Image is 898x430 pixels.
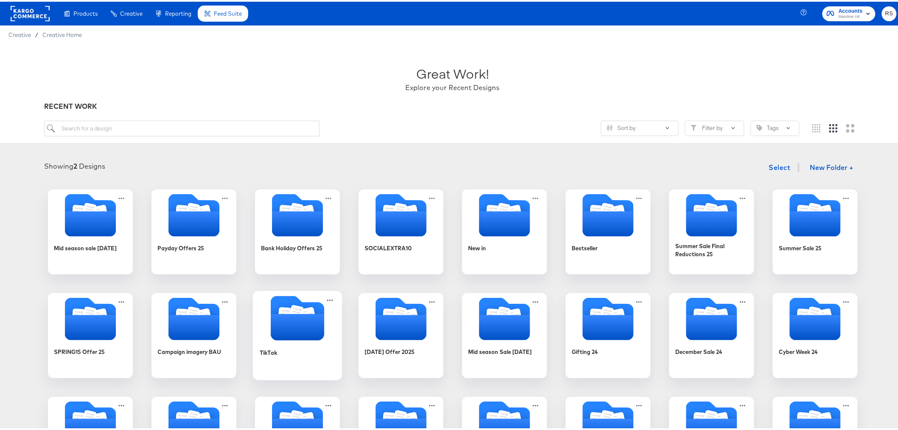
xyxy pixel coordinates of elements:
[165,8,191,15] span: Reporting
[152,296,236,339] svg: Folder
[261,243,323,251] div: Bank Holiday Offers 25
[48,192,133,235] svg: Folder
[773,291,858,376] div: Cyber Week 24
[365,346,415,354] div: [DATE] Offer 2025
[601,119,679,134] button: SlidersSort by
[769,160,791,172] span: Select
[829,122,838,131] svg: Medium grid
[773,192,858,235] svg: Folder
[572,243,598,251] div: Bestseller
[152,192,236,235] svg: Folder
[607,123,613,129] svg: Sliders
[255,192,340,235] svg: Folder
[54,243,117,251] div: Mid season sale [DATE]
[566,296,651,339] svg: Folder
[31,30,42,37] span: /
[676,346,723,354] div: December Sale 24
[669,192,754,235] svg: Folder
[751,119,800,134] button: TagTags
[885,7,893,17] span: RS
[44,100,861,110] div: RECENT WORK
[779,346,818,354] div: Cyber Week 24
[158,346,222,354] div: Campaign imagery BAU
[757,123,763,129] svg: Tag
[773,296,858,339] svg: Folder
[158,243,205,251] div: Payday Offers 25
[42,30,82,37] a: Creative Home
[839,12,863,19] span: Mainline UK
[359,291,443,376] div: [DATE] Offer 2025
[882,5,897,20] button: RS
[566,291,651,376] div: Gifting 24
[359,296,443,339] svg: Folder
[44,119,319,135] input: Search for a design
[803,158,861,175] button: New Folder +
[839,5,863,14] span: Accounts
[779,243,822,251] div: Summer Sale 25
[255,188,340,273] div: Bank Holiday Offers 25
[214,8,242,15] span: Feed Suite
[44,160,105,170] div: Showing Designs
[54,346,105,354] div: SPRING15 Offer 25
[73,8,98,15] span: Products
[572,346,598,354] div: Gifting 24
[469,346,532,354] div: Mid season Sale [DATE]
[152,188,236,273] div: Payday Offers 25
[462,188,547,273] div: New in
[120,8,143,15] span: Creative
[48,188,133,273] div: Mid season sale [DATE]
[462,296,547,339] svg: Folder
[773,188,858,273] div: Summer Sale 25
[822,5,876,20] button: AccountsMainline UK
[462,291,547,376] div: Mid season Sale [DATE]
[766,157,794,174] button: Select
[73,160,77,169] strong: 2
[48,291,133,376] div: SPRING15 Offer 25
[253,289,342,379] div: TikTok
[685,119,744,134] button: FilterFilter by
[359,192,443,235] svg: Folder
[691,123,697,129] svg: Filter
[669,291,754,376] div: December Sale 24
[566,188,651,273] div: Bestseller
[259,347,277,355] div: TikTok
[416,63,489,81] div: Great Work!
[406,81,500,91] div: Explore your Recent Designs
[253,294,342,339] svg: Folder
[566,192,651,235] svg: Folder
[8,30,31,37] span: Creative
[462,192,547,235] svg: Folder
[676,240,748,256] div: Summer Sale Final Reductions 25
[48,296,133,339] svg: Folder
[365,243,412,251] div: SOCIALEXTRA10
[669,296,754,339] svg: Folder
[669,188,754,273] div: Summer Sale Final Reductions 25
[359,188,443,273] div: SOCIALEXTRA10
[152,291,236,376] div: Campaign imagery BAU
[812,122,821,131] svg: Small grid
[469,243,486,251] div: New in
[846,122,855,131] svg: Large grid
